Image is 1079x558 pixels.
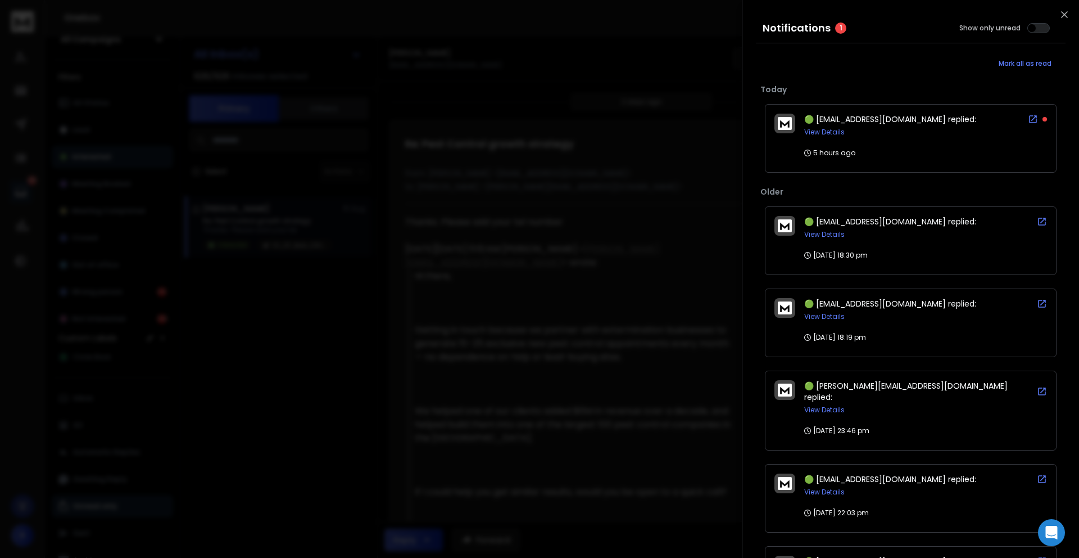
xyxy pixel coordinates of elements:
[778,384,792,397] img: logo
[778,219,792,232] img: logo
[804,474,976,485] span: 🟢 [EMAIL_ADDRESS][DOMAIN_NAME] replied:
[1038,519,1065,546] div: Open Intercom Messenger
[804,406,845,415] button: View Details
[778,301,792,314] img: logo
[804,508,869,517] p: [DATE] 22:03 pm
[804,312,845,321] button: View Details
[804,488,845,497] button: View Details
[804,426,869,435] p: [DATE] 23:46 pm
[804,216,976,227] span: 🟢 [EMAIL_ADDRESS][DOMAIN_NAME] replied:
[804,148,855,157] p: 5 hours ago
[804,298,976,309] span: 🟢 [EMAIL_ADDRESS][DOMAIN_NAME] replied:
[999,59,1051,68] span: Mark all as read
[959,24,1021,33] label: Show only unread
[804,333,866,342] p: [DATE] 18:19 pm
[804,230,845,239] button: View Details
[804,251,868,260] p: [DATE] 18:30 pm
[760,186,1061,197] p: Older
[778,477,792,490] img: logo
[763,20,831,36] h3: Notifications
[985,52,1066,75] button: Mark all as read
[804,114,976,125] span: 🟢 [EMAIL_ADDRESS][DOMAIN_NAME] replied:
[804,380,1008,403] span: 🟢 [PERSON_NAME][EMAIL_ADDRESS][DOMAIN_NAME] replied:
[804,128,845,137] button: View Details
[835,22,846,34] span: 1
[760,84,1061,95] p: Today
[778,117,792,130] img: logo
